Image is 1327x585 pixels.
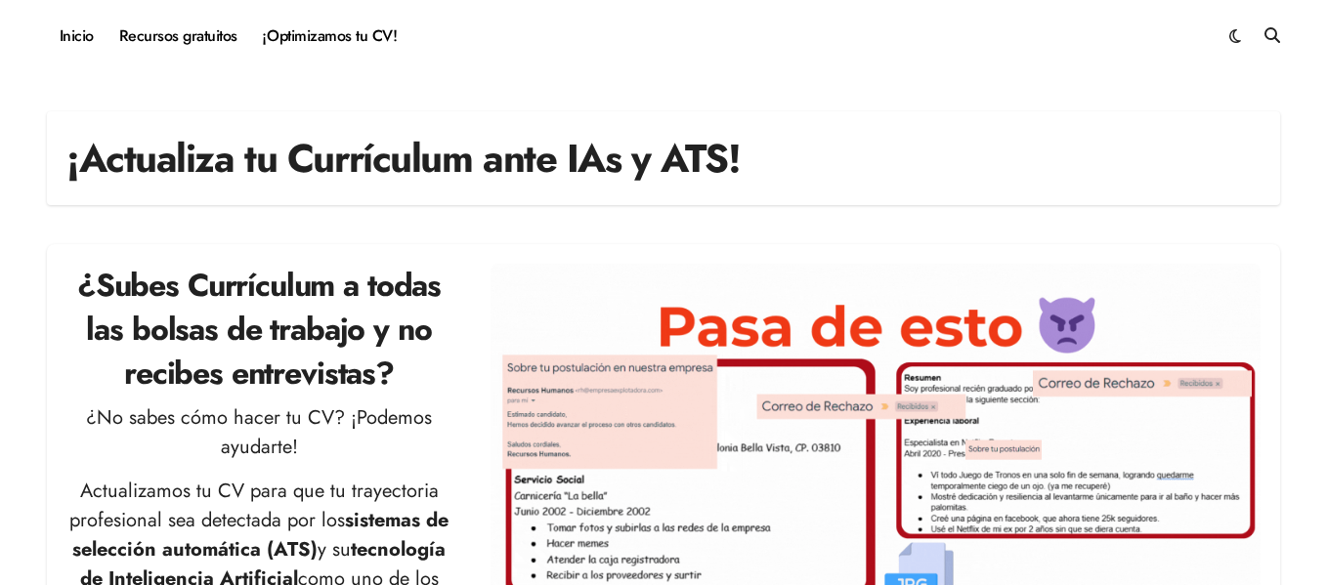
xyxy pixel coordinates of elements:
a: Recursos gratuitos [107,10,250,63]
p: ¿No sabes cómo hacer tu CV? ¡Podemos ayudarte! [66,403,451,462]
a: ¡Optimizamos tu CV! [250,10,409,63]
a: Inicio [47,10,107,63]
h2: ¿Subes Currículum a todas las bolsas de trabajo y no recibes entrevistas? [66,264,451,395]
strong: sistemas de selección automática (ATS) [72,506,449,564]
h1: ¡Actualiza tu Currículum ante IAs y ATS! [66,131,740,186]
